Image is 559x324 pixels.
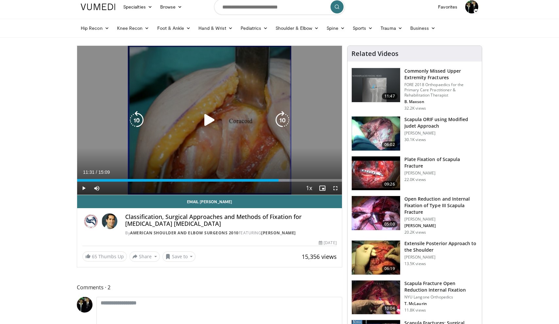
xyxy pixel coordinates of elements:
[465,0,478,13] img: Avatar
[156,0,186,13] a: Browse
[352,241,400,275] img: 62ee2ea4-b2af-4bbb-a20f-cc4cb1de2535.150x105_q85_crop-smart_upscale.jpg
[351,50,398,58] h4: Related Videos
[404,156,478,169] h3: Plate Fixation of Scapula Fracture
[102,213,117,229] img: Avatar
[377,22,406,35] a: Trauma
[382,265,398,272] span: 06:19
[77,46,342,195] video-js: Video Player
[351,280,478,315] a: 10:04 Scapula Fracture Open Reduction Internal Fixation NYU Langone Orthopedics T. McLaurin 11.8K...
[351,240,478,275] a: 06:19 Extensile Posterior Approach to the Shoulder [PERSON_NAME] 13.5K views
[98,170,110,175] span: 15:09
[404,177,426,182] p: 22.0K views
[77,297,93,313] img: Avatar
[382,181,398,188] span: 09:26
[351,116,478,151] a: 06:02 Scapula ORIF using Modified Judet Approach [PERSON_NAME] 30.1K views
[130,230,239,236] a: American Shoulder and Elbow Surgeons 2010
[237,22,272,35] a: Pediatrics
[404,223,478,228] p: [PERSON_NAME]
[404,295,478,300] p: NYU Langone Orthopedics
[272,22,323,35] a: Shoulder & Elbow
[92,253,97,260] span: 65
[406,22,440,35] a: Business
[81,4,115,10] img: VuMedi Logo
[119,0,156,13] a: Specialties
[382,93,398,99] span: 11:47
[77,182,90,195] button: Play
[162,251,196,262] button: Save to
[404,230,426,235] p: 20.2K views
[349,22,377,35] a: Sports
[303,182,316,195] button: Playback Rate
[77,179,342,182] div: Progress Bar
[404,68,478,81] h3: Commonly Missed Upper Extremity Fractures
[82,251,127,261] a: 65 Thumbs Up
[404,196,478,215] h3: Open Reduction and Internal Fixation of Type III Scapula Fracture
[404,261,426,266] p: 13.5K views
[329,182,342,195] button: Fullscreen
[352,280,400,315] img: YUAndpMCbXk_9hvX4xMDoxOjBzMTt2bJ.150x105_q85_crop-smart_upscale.jpg
[404,82,478,98] p: FORE 2018 Orthopaedics for the Primary Care Practitioner & Rehabilitation Therapist
[153,22,195,35] a: Foot & Ankle
[404,217,478,222] p: [PERSON_NAME]
[125,230,337,236] div: By FEATURING
[90,182,103,195] button: Mute
[316,182,329,195] button: Enable picture-in-picture mode
[129,251,160,262] button: Share
[404,308,426,313] p: 11.8K views
[351,196,478,235] a: 05:00 Open Reduction and Internal Fixation of Type III Scapula Fracture [PERSON_NAME] [PERSON_NAM...
[83,170,94,175] span: 11:31
[404,99,478,104] p: B. Maxson
[125,213,337,227] h4: Classification, Surgical Approaches and Methods of Fixation for [MEDICAL_DATA] [MEDICAL_DATA]
[404,106,426,111] p: 32.2K views
[195,22,237,35] a: Hand & Wrist
[404,280,478,293] h3: Scapula Fracture Open Reduction Internal Fixation
[77,195,342,208] a: Email [PERSON_NAME]
[382,141,398,148] span: 06:02
[404,240,478,253] h3: Extensile Posterior Approach to the Shoulder
[404,171,478,176] p: [PERSON_NAME]
[351,156,478,191] a: 09:26 Plate Fixation of Scapula Fracture [PERSON_NAME] 22.0K views
[319,240,336,246] div: [DATE]
[351,68,478,111] a: 11:47 Commonly Missed Upper Extremity Fractures FORE 2018 Orthopaedics for the Primary Care Pract...
[352,68,400,102] img: b2c65235-e098-4cd2-ab0f-914df5e3e270.150x105_q85_crop-smart_upscale.jpg
[404,131,478,136] p: [PERSON_NAME]
[77,283,342,292] span: Comments 2
[77,22,113,35] a: Hip Recon
[382,221,398,227] span: 05:00
[352,117,400,151] img: 322858_0000_1.png.150x105_q85_crop-smart_upscale.jpg
[113,22,153,35] a: Knee Recon
[382,305,398,312] span: 10:04
[302,253,337,261] span: 15,356 views
[352,196,400,230] img: 8a72b65a-0f28-431e-bcaf-e516ebdea2b0.150x105_q85_crop-smart_upscale.jpg
[261,230,296,236] a: [PERSON_NAME]
[404,301,478,306] p: T. McLaurin
[352,156,400,190] img: Picture_4_42_2.png.150x105_q85_crop-smart_upscale.jpg
[404,255,478,260] p: [PERSON_NAME]
[404,137,426,142] p: 30.1K views
[404,116,478,129] h3: Scapula ORIF using Modified Judet Approach
[323,22,348,35] a: Spine
[82,213,99,229] img: American Shoulder and Elbow Surgeons 2010
[96,170,97,175] span: /
[434,0,461,13] a: Favorites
